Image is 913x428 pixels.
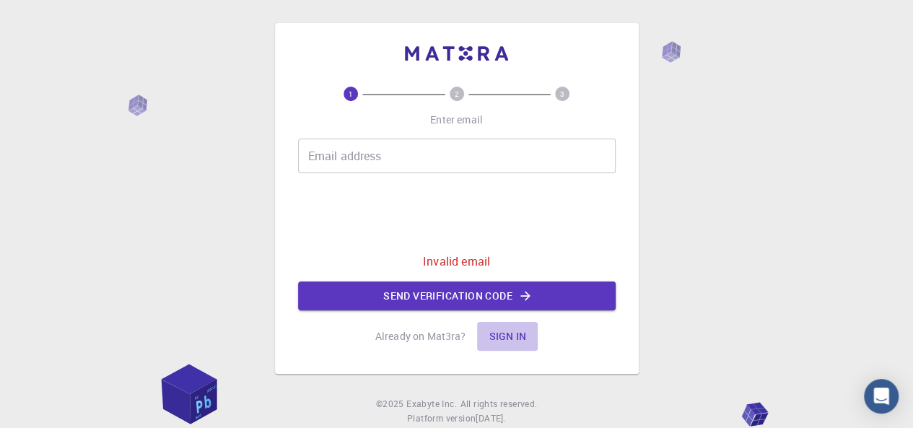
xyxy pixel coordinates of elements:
p: Already on Mat3ra? [375,329,466,344]
text: 1 [349,89,353,99]
span: Platform version [407,411,476,426]
span: © 2025 [376,397,406,411]
p: Invalid email [423,253,490,270]
button: Sign in [477,322,538,351]
a: Exabyte Inc. [406,397,457,411]
text: 3 [560,89,564,99]
a: [DATE]. [476,411,506,426]
span: All rights reserved. [460,397,537,411]
span: [DATE] . [476,412,506,424]
text: 2 [455,89,459,99]
iframe: reCAPTCHA [347,185,567,241]
button: Send verification code [298,281,616,310]
span: Exabyte Inc. [406,398,457,409]
div: Open Intercom Messenger [864,379,899,414]
p: Enter email [430,113,483,127]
